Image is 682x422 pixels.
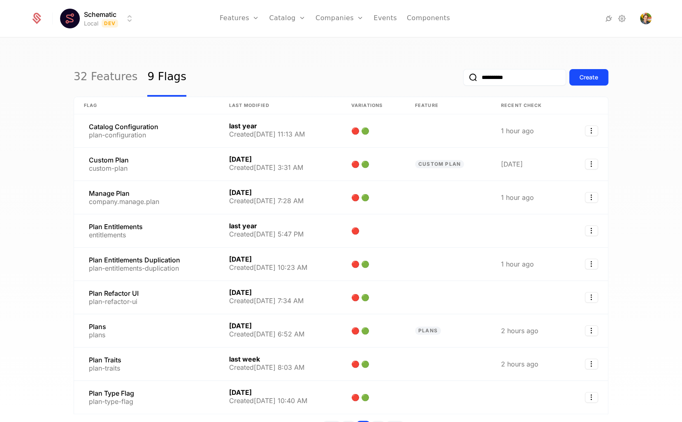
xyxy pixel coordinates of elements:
[491,97,567,114] th: Recent check
[219,97,341,114] th: Last Modified
[585,292,598,303] button: Select action
[84,9,116,19] span: Schematic
[147,58,186,97] a: 9 Flags
[604,14,614,23] a: Integrations
[63,9,135,28] button: Select environment
[585,359,598,369] button: Select action
[585,325,598,336] button: Select action
[585,159,598,169] button: Select action
[585,225,598,236] button: Select action
[569,69,608,86] button: Create
[585,392,598,403] button: Select action
[585,259,598,269] button: Select action
[74,58,137,97] a: 32 Features
[74,97,219,114] th: Flag
[585,192,598,203] button: Select action
[617,14,627,23] a: Settings
[341,97,405,114] th: Variations
[84,19,98,28] div: Local
[640,13,652,24] img: Ben Papillon
[405,97,491,114] th: Feature
[585,125,598,136] button: Select action
[102,19,118,28] span: Dev
[580,73,598,81] div: Create
[60,9,80,28] img: Schematic
[640,13,652,24] button: Open user button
